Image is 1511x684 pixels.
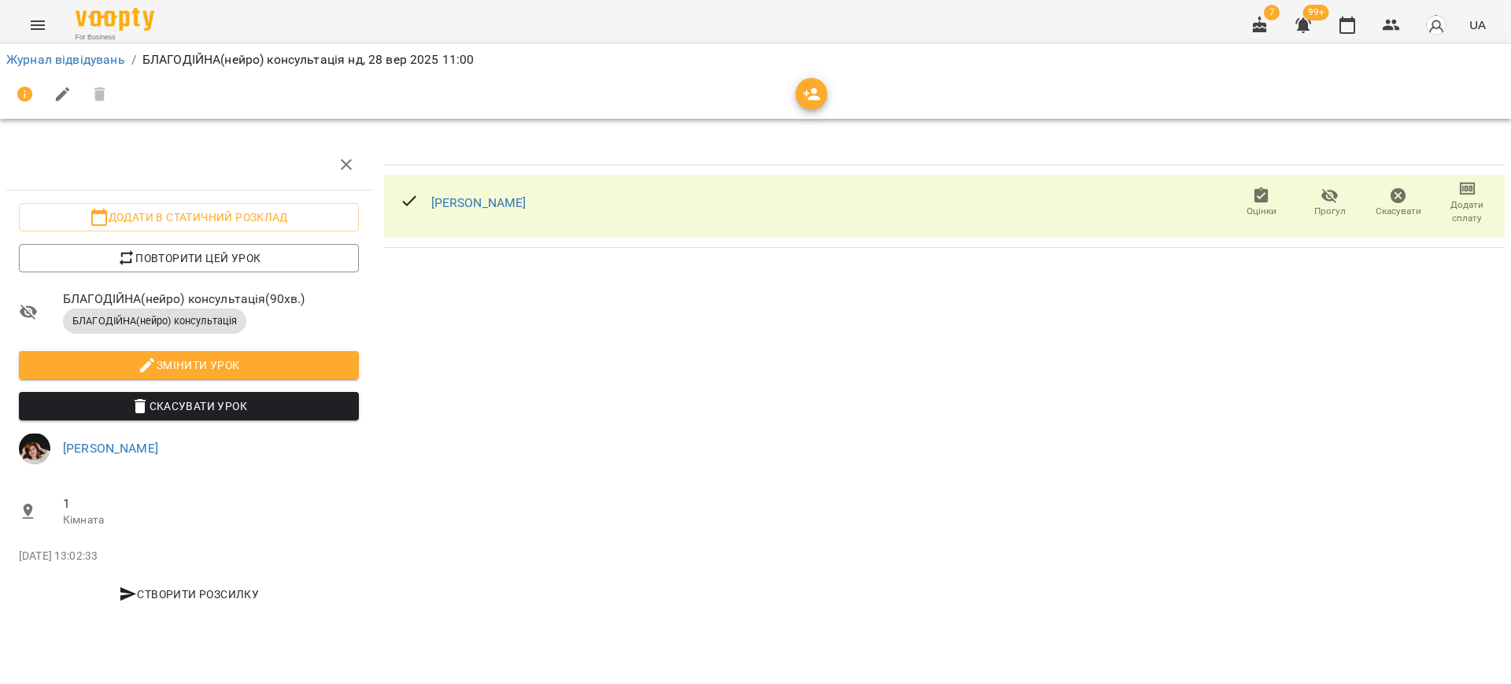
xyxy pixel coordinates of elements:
p: БЛАГОДІЙНА(нейро) консультація нд, 28 вер 2025 11:00 [142,50,475,69]
button: Повторити цей урок [19,244,359,272]
img: Voopty Logo [76,8,154,31]
span: For Business [76,32,154,43]
img: avatar_s.png [1425,14,1447,36]
span: Повторити цей урок [31,249,346,268]
span: Додати в статичний розклад [31,208,346,227]
button: Скасувати [1365,181,1433,225]
span: UA [1469,17,1486,33]
button: Додати в статичний розклад [19,203,359,231]
span: 7 [1264,5,1280,20]
span: БЛАГОДІЙНА(нейро) консультація ( 90 хв. ) [63,290,359,309]
span: Створити розсилку [25,585,353,604]
span: БЛАГОДІЙНА(нейро) консультація [63,314,246,328]
a: [PERSON_NAME] [431,195,526,210]
p: Кімната [63,512,359,528]
span: Змінити урок [31,356,346,375]
span: Скасувати [1376,205,1421,218]
span: 1 [63,494,359,513]
p: [DATE] 13:02:33 [19,549,359,564]
span: 99+ [1303,5,1329,20]
button: Змінити урок [19,351,359,379]
button: Menu [19,6,57,44]
a: Журнал відвідувань [6,52,125,67]
button: UA [1463,10,1492,39]
a: [PERSON_NAME] [63,441,158,456]
span: Оцінки [1247,205,1276,218]
nav: breadcrumb [6,50,1505,69]
span: Скасувати Урок [31,397,346,416]
button: Додати сплату [1433,181,1502,225]
button: Прогул [1295,181,1364,225]
button: Скасувати Урок [19,392,359,420]
span: Додати сплату [1443,198,1492,225]
li: / [131,50,136,69]
button: Створити розсилку [19,580,359,608]
span: Прогул [1314,205,1346,218]
img: 83c77011f7dbdadd2698ad691b5df9bf.jpg [19,433,50,464]
button: Оцінки [1227,181,1295,225]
